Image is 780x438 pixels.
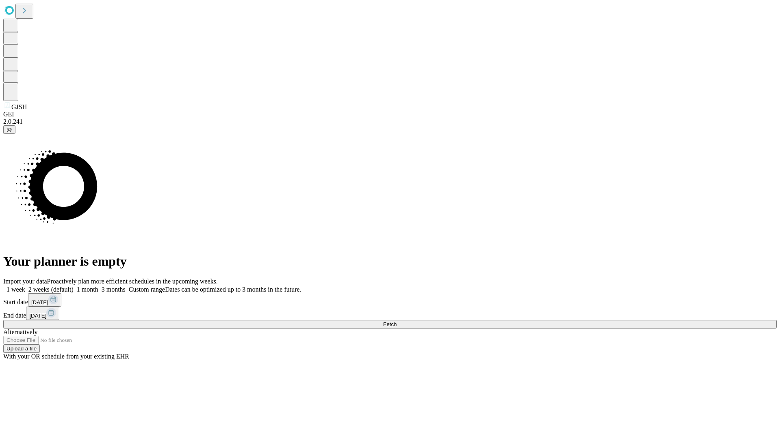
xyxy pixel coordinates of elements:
span: [DATE] [29,313,46,319]
button: Fetch [3,320,777,328]
button: [DATE] [26,307,59,320]
div: 2.0.241 [3,118,777,125]
span: 1 week [6,286,25,293]
span: Import your data [3,278,47,285]
span: Fetch [383,321,396,327]
button: @ [3,125,15,134]
span: Custom range [129,286,165,293]
div: End date [3,307,777,320]
h1: Your planner is empty [3,254,777,269]
button: Upload a file [3,344,40,353]
span: GJSH [11,103,27,110]
span: [DATE] [31,299,48,305]
span: With your OR schedule from your existing EHR [3,353,129,360]
div: GEI [3,111,777,118]
div: Start date [3,293,777,307]
span: Alternatively [3,328,37,335]
button: [DATE] [28,293,61,307]
span: @ [6,127,12,133]
span: 1 month [77,286,98,293]
span: 2 weeks (default) [28,286,74,293]
span: Proactively plan more efficient schedules in the upcoming weeks. [47,278,218,285]
span: 3 months [102,286,126,293]
span: Dates can be optimized up to 3 months in the future. [165,286,301,293]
